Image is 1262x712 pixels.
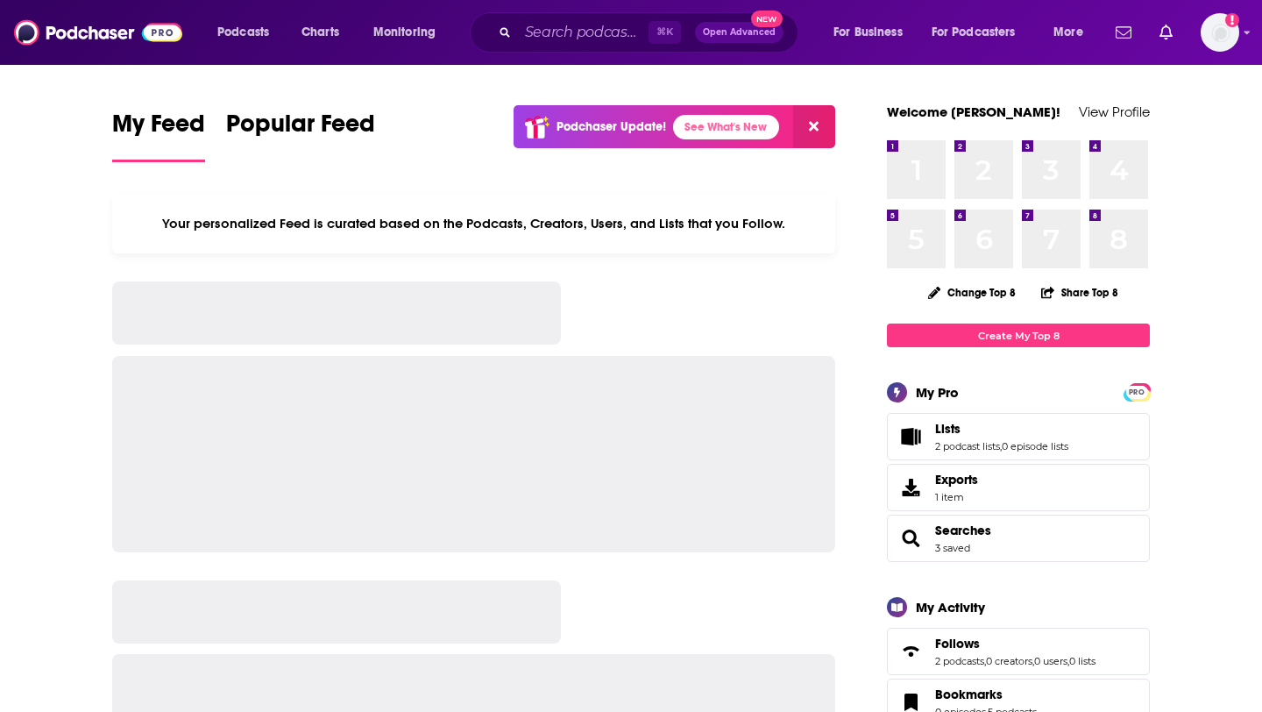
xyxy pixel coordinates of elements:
span: New [751,11,783,27]
span: Popular Feed [226,109,375,149]
a: Show notifications dropdown [1152,18,1180,47]
a: 0 creators [986,655,1032,667]
a: My Feed [112,109,205,162]
a: Lists [893,424,928,449]
a: Charts [290,18,350,46]
span: , [984,655,986,667]
a: Searches [935,523,991,538]
button: open menu [821,18,925,46]
span: , [1032,655,1034,667]
span: Podcasts [217,20,269,45]
svg: Add a profile image [1225,13,1239,27]
img: User Profile [1201,13,1239,52]
span: Follows [887,628,1150,675]
div: My Pro [916,384,959,401]
a: Bookmarks [935,687,1037,702]
a: PRO [1126,385,1147,398]
img: Podchaser - Follow, Share and Rate Podcasts [14,16,182,49]
button: open menu [361,18,458,46]
span: Charts [301,20,339,45]
span: Exports [893,475,928,500]
button: Share Top 8 [1040,275,1119,310]
span: Bookmarks [935,687,1003,702]
span: For Podcasters [932,20,1016,45]
button: Show profile menu [1201,13,1239,52]
a: 0 users [1034,655,1067,667]
button: open menu [205,18,292,46]
span: PRO [1126,386,1147,399]
a: Welcome [PERSON_NAME]! [887,103,1060,120]
span: , [1000,440,1002,452]
span: Exports [935,472,978,488]
p: Podchaser Update! [557,119,666,134]
a: 2 podcast lists [935,440,1000,452]
span: Lists [935,421,961,437]
a: Show notifications dropdown [1109,18,1138,47]
span: For Business [833,20,903,45]
span: Open Advanced [703,28,776,37]
span: Lists [887,413,1150,460]
span: Monitoring [373,20,436,45]
span: , [1067,655,1069,667]
input: Search podcasts, credits, & more... [518,18,649,46]
span: ⌘ K [649,21,681,44]
span: Follows [935,636,980,651]
a: 2 podcasts [935,655,984,667]
button: Open AdvancedNew [695,22,783,43]
span: Searches [887,515,1150,562]
a: Searches [893,526,928,551]
button: Change Top 8 [918,281,1026,303]
a: 3 saved [935,542,970,554]
a: Follows [935,636,1095,651]
a: Popular Feed [226,109,375,162]
a: Follows [893,639,928,664]
a: Exports [887,464,1150,511]
span: Logged in as notablypr2 [1201,13,1239,52]
div: Search podcasts, credits, & more... [486,12,815,53]
button: open menu [1041,18,1105,46]
a: 0 episode lists [1002,440,1068,452]
span: More [1053,20,1083,45]
div: My Activity [916,599,985,616]
a: View Profile [1079,103,1150,120]
span: My Feed [112,109,205,149]
button: open menu [920,18,1041,46]
a: Create My Top 8 [887,324,1150,347]
a: See What's New [673,115,779,139]
div: Your personalized Feed is curated based on the Podcasts, Creators, Users, and Lists that you Follow. [112,194,835,253]
a: Lists [935,421,1068,437]
a: 0 lists [1069,655,1095,667]
span: 1 item [935,491,978,503]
